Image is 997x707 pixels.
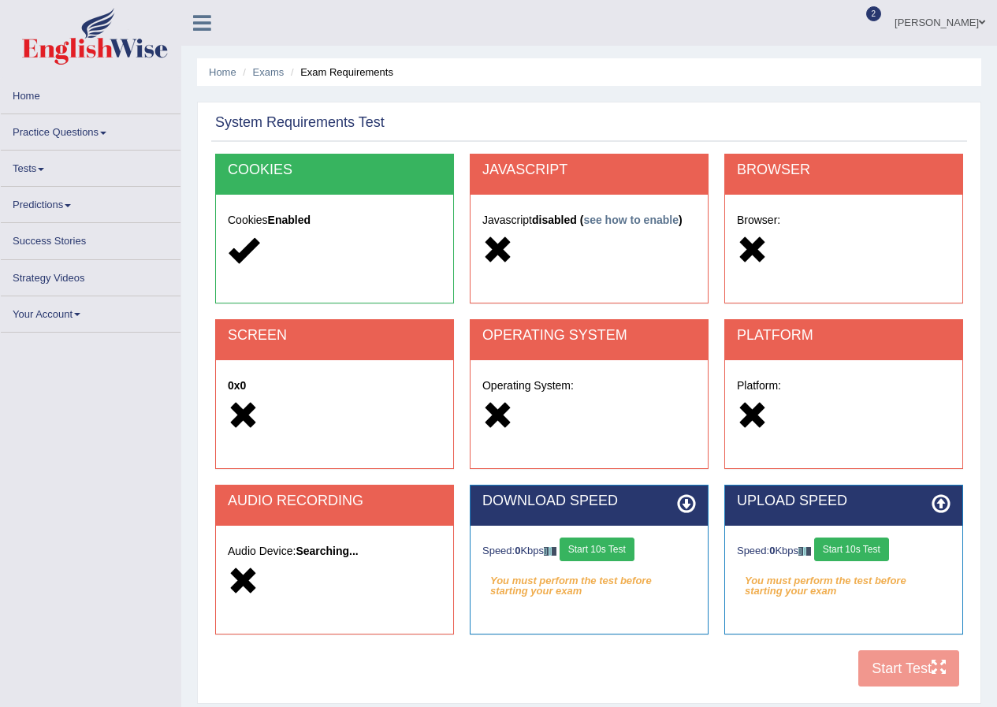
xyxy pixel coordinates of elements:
[209,66,236,78] a: Home
[1,260,180,291] a: Strategy Videos
[769,545,775,556] strong: 0
[560,538,634,561] button: Start 10s Test
[544,547,556,556] img: ajax-loader-fb-connection.gif
[737,214,950,226] h5: Browser:
[1,223,180,254] a: Success Stories
[228,379,246,392] strong: 0x0
[798,547,811,556] img: ajax-loader-fb-connection.gif
[228,214,441,226] h5: Cookies
[287,65,393,80] li: Exam Requirements
[737,328,950,344] h2: PLATFORM
[482,569,696,593] em: You must perform the test before starting your exam
[1,114,180,145] a: Practice Questions
[583,214,679,226] a: see how to enable
[737,493,950,509] h2: UPLOAD SPEED
[482,380,696,392] h5: Operating System:
[1,151,180,181] a: Tests
[1,296,180,327] a: Your Account
[228,545,441,557] h5: Audio Device:
[482,493,696,509] h2: DOWNLOAD SPEED
[866,6,882,21] span: 2
[482,328,696,344] h2: OPERATING SYSTEM
[482,214,696,226] h5: Javascript
[228,162,441,178] h2: COOKIES
[737,162,950,178] h2: BROWSER
[228,493,441,509] h2: AUDIO RECORDING
[228,328,441,344] h2: SCREEN
[737,569,950,593] em: You must perform the test before starting your exam
[482,538,696,565] div: Speed: Kbps
[253,66,285,78] a: Exams
[296,545,358,557] strong: Searching...
[215,115,385,131] h2: System Requirements Test
[268,214,311,226] strong: Enabled
[482,162,696,178] h2: JAVASCRIPT
[515,545,520,556] strong: 0
[737,538,950,565] div: Speed: Kbps
[532,214,683,226] strong: disabled ( )
[814,538,889,561] button: Start 10s Test
[1,187,180,218] a: Predictions
[737,380,950,392] h5: Platform:
[1,78,180,109] a: Home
